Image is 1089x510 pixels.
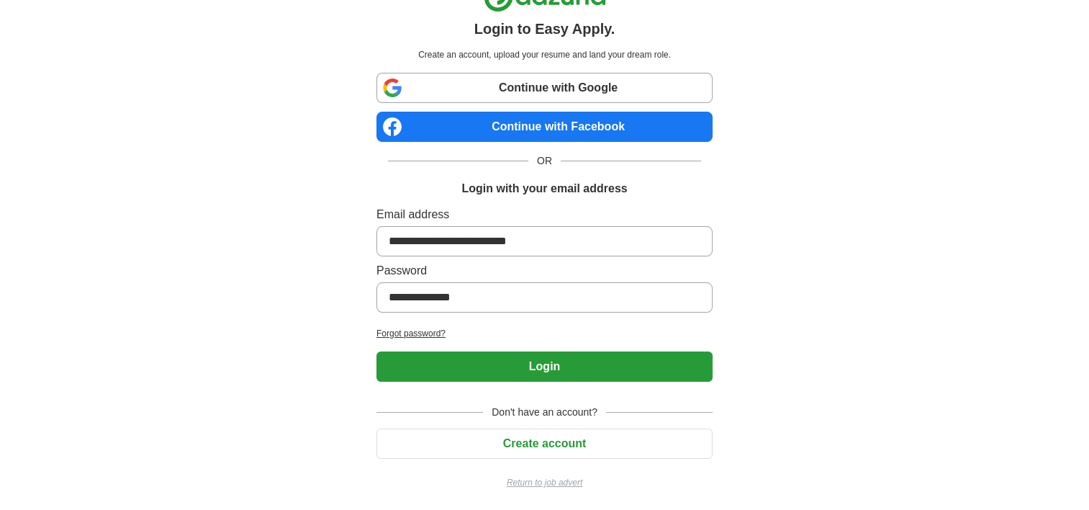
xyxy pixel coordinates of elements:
[376,352,713,382] button: Login
[376,262,713,279] label: Password
[376,476,713,489] a: Return to job advert
[376,73,713,103] a: Continue with Google
[376,206,713,223] label: Email address
[461,180,627,197] h1: Login with your email address
[376,112,713,142] a: Continue with Facebook
[528,153,561,169] span: OR
[379,48,710,61] p: Create an account, upload your resume and land your dream role.
[483,405,606,420] span: Don't have an account?
[474,18,615,40] h1: Login to Easy Apply.
[376,429,713,459] button: Create account
[376,327,713,340] a: Forgot password?
[376,437,713,449] a: Create account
